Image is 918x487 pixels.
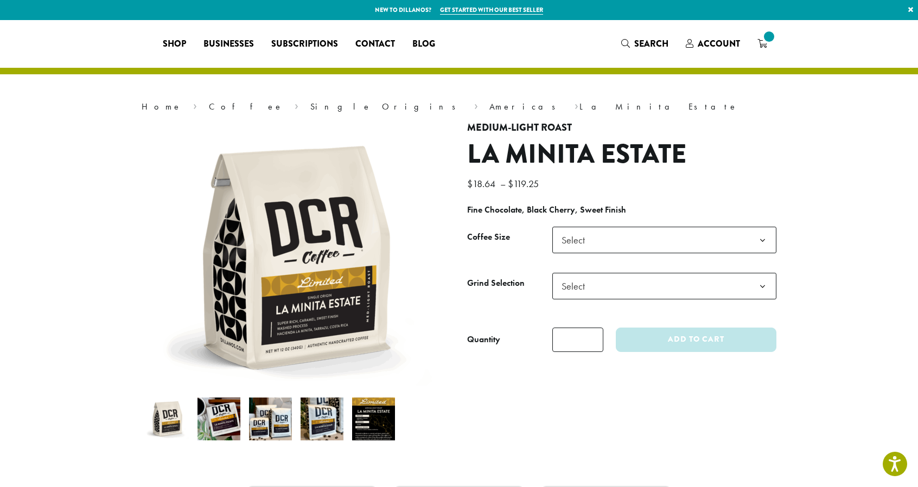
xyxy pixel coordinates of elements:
[467,139,776,170] h1: La Minita Estate
[355,37,395,51] span: Contact
[552,273,776,299] span: Select
[310,101,463,112] a: Single Origins
[500,177,506,190] span: –
[146,398,189,440] img: La Minita Estate
[193,97,197,113] span: ›
[474,97,478,113] span: ›
[575,97,578,113] span: ›
[295,97,298,113] span: ›
[698,37,740,50] span: Account
[440,5,543,15] a: Get started with our best seller
[634,37,668,50] span: Search
[467,275,552,291] label: Grind Selection
[467,229,552,245] label: Coffee Size
[203,37,254,51] span: Businesses
[552,328,603,352] input: Product quantity
[249,398,292,440] img: La Minita Estate - Image 3
[197,398,240,440] img: La Minita Estate - Image 2
[613,35,677,53] a: Search
[467,177,498,190] bdi: 18.64
[557,229,596,251] span: Select
[467,204,626,215] b: Fine Chocolate, Black Cherry, Sweet Finish
[154,35,195,53] a: Shop
[557,275,596,297] span: Select
[142,101,182,112] a: Home
[142,100,776,113] nav: Breadcrumb
[508,177,513,190] span: $
[467,122,776,134] h4: Medium-Light Roast
[467,333,500,346] div: Quantity
[161,122,432,393] img: La Minita Estate
[271,37,338,51] span: Subscriptions
[209,101,283,112] a: Coffee
[616,328,776,352] button: Add to cart
[301,398,343,440] img: La Minita Estate - Image 4
[412,37,435,51] span: Blog
[163,37,186,51] span: Shop
[489,101,563,112] a: Americas
[467,177,473,190] span: $
[508,177,541,190] bdi: 119.25
[352,398,395,440] img: La Minita Estate - Image 5
[552,227,776,253] span: Select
